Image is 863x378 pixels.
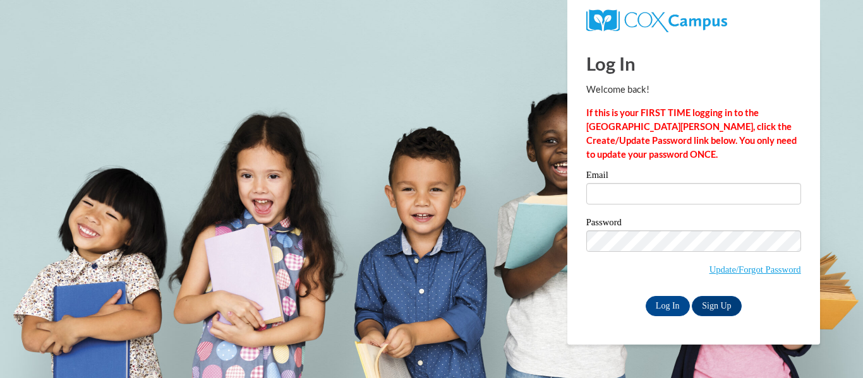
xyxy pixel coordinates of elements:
[586,15,727,25] a: COX Campus
[646,296,690,316] input: Log In
[586,170,801,183] label: Email
[709,264,801,275] a: Update/Forgot Password
[586,9,727,32] img: COX Campus
[586,50,801,76] h1: Log In
[586,218,801,230] label: Password
[586,107,797,160] strong: If this is your FIRST TIME logging in to the [GEOGRAPHIC_DATA][PERSON_NAME], click the Create/Upd...
[692,296,741,316] a: Sign Up
[586,83,801,97] p: Welcome back!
